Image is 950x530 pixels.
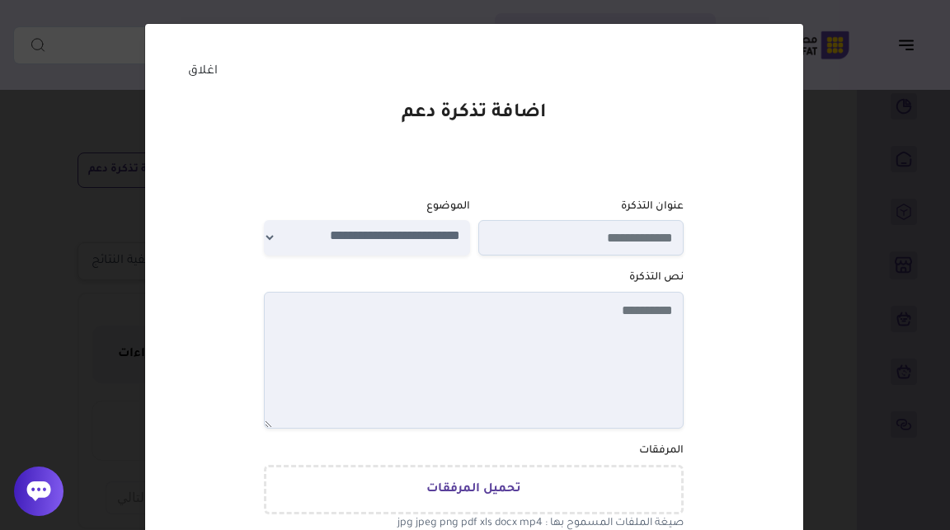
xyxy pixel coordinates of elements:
label: المرفقات [639,443,684,460]
small: صيغة الملفات المسموح بها : jpg jpeg png pdf xls docx mp4 [397,518,684,529]
h5: اضافة تذكرة دعم [402,104,546,124]
label: عنوان التذكرة [621,199,684,216]
div: تحميل المرفقات [264,465,683,514]
label: نص التذكرة [629,270,684,287]
label: الموضوع [426,199,470,216]
button: اغلاق [177,56,228,87]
